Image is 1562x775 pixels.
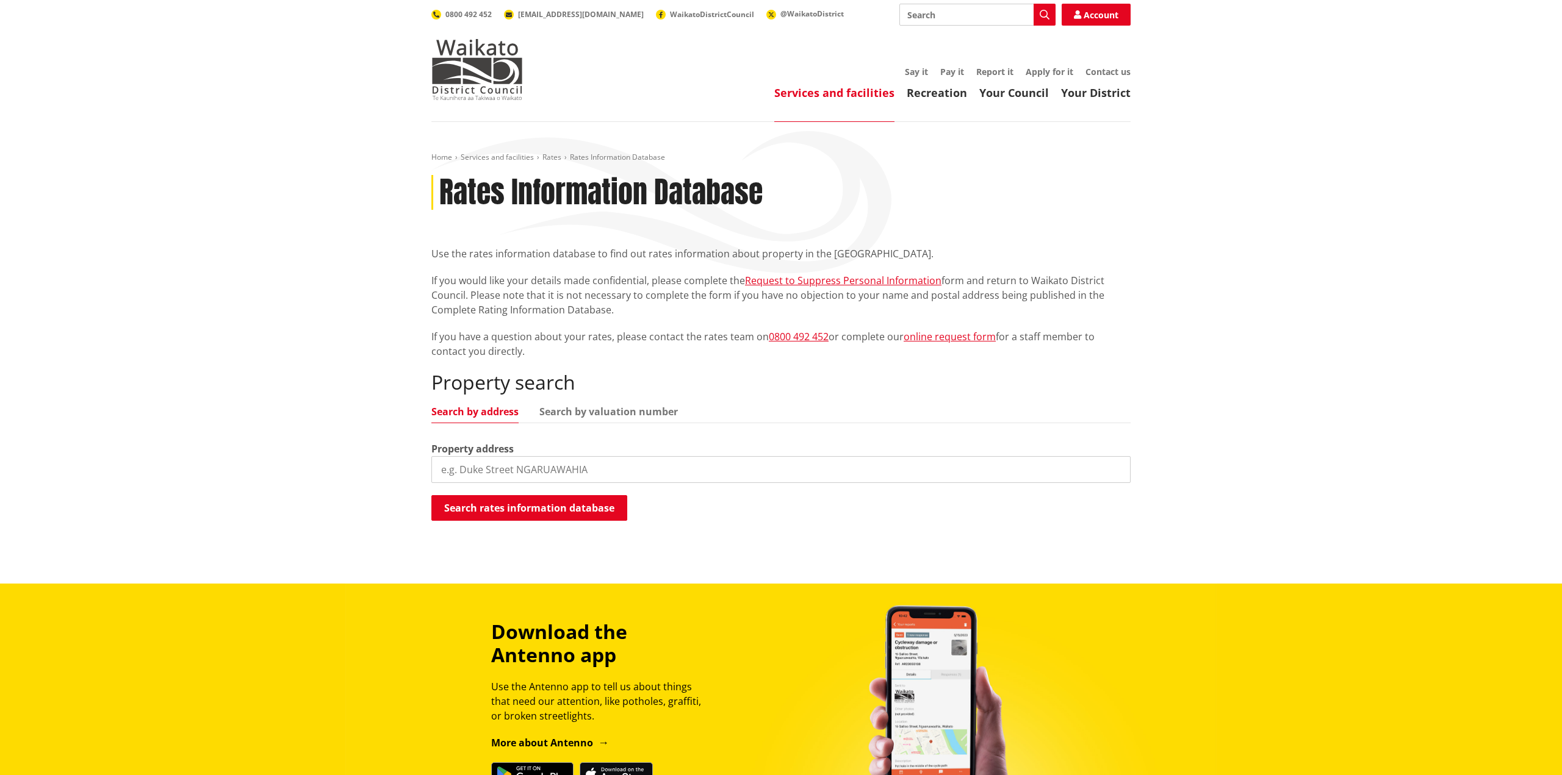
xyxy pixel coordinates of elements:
[431,152,1131,163] nav: breadcrumb
[431,152,452,162] a: Home
[445,9,492,20] span: 0800 492 452
[1061,85,1131,100] a: Your District
[539,407,678,416] a: Search by valuation number
[670,9,754,20] span: WaikatoDistrictCouncil
[542,152,561,162] a: Rates
[907,85,967,100] a: Recreation
[431,495,627,521] button: Search rates information database
[899,4,1056,26] input: Search input
[431,371,1131,394] h2: Property search
[656,9,754,20] a: WaikatoDistrictCouncil
[431,329,1131,359] p: If you have a question about your rates, please contact the rates team on or complete our for a s...
[979,85,1049,100] a: Your Council
[504,9,644,20] a: [EMAIL_ADDRESS][DOMAIN_NAME]
[745,274,941,287] a: Request to Suppress Personal Information
[570,152,665,162] span: Rates Information Database
[431,273,1131,317] p: If you would like your details made confidential, please complete the form and return to Waikato ...
[431,9,492,20] a: 0800 492 452
[491,736,609,749] a: More about Antenno
[1062,4,1131,26] a: Account
[431,407,519,416] a: Search by address
[431,246,1131,261] p: Use the rates information database to find out rates information about property in the [GEOGRAPHI...
[1026,66,1073,77] a: Apply for it
[491,679,712,723] p: Use the Antenno app to tell us about things that need our attention, like potholes, graffiti, or ...
[905,66,928,77] a: Say it
[774,85,894,100] a: Services and facilities
[940,66,964,77] a: Pay it
[769,330,829,343] a: 0800 492 452
[431,441,514,456] label: Property address
[431,39,523,100] img: Waikato District Council - Te Kaunihera aa Takiwaa o Waikato
[461,152,534,162] a: Services and facilities
[1085,66,1131,77] a: Contact us
[976,66,1013,77] a: Report it
[431,456,1131,483] input: e.g. Duke Street NGARUAWAHIA
[439,175,763,210] h1: Rates Information Database
[766,9,844,19] a: @WaikatoDistrict
[491,620,712,667] h3: Download the Antenno app
[904,330,996,343] a: online request form
[780,9,844,19] span: @WaikatoDistrict
[518,9,644,20] span: [EMAIL_ADDRESS][DOMAIN_NAME]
